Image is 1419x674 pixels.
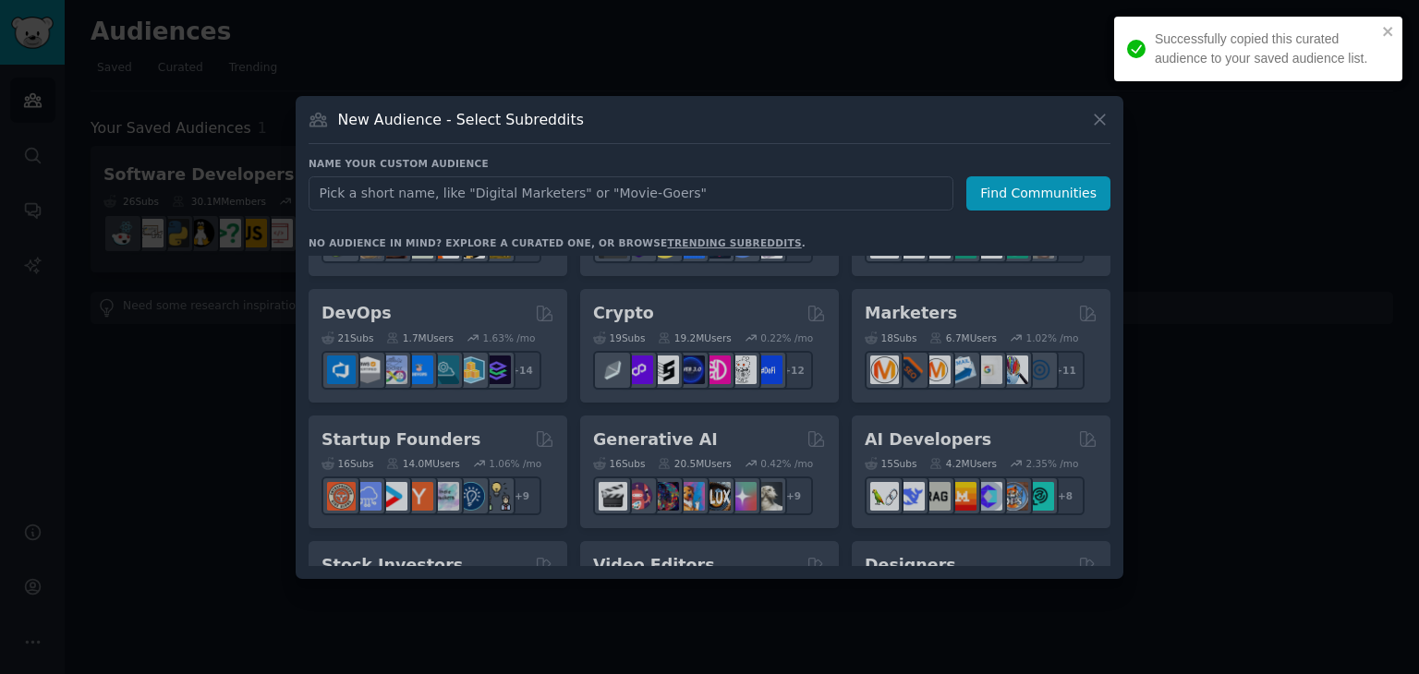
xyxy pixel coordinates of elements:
[309,157,1110,170] h3: Name your custom audience
[338,110,584,129] h3: New Audience - Select Subreddits
[1155,30,1377,68] div: Successfully copied this curated audience to your saved audience list.
[309,176,953,211] input: Pick a short name, like "Digital Marketers" or "Movie-Goers"
[966,176,1110,211] button: Find Communities
[309,236,806,249] div: No audience in mind? Explore a curated one, or browse .
[1382,24,1395,39] button: close
[667,237,801,248] a: trending subreddits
